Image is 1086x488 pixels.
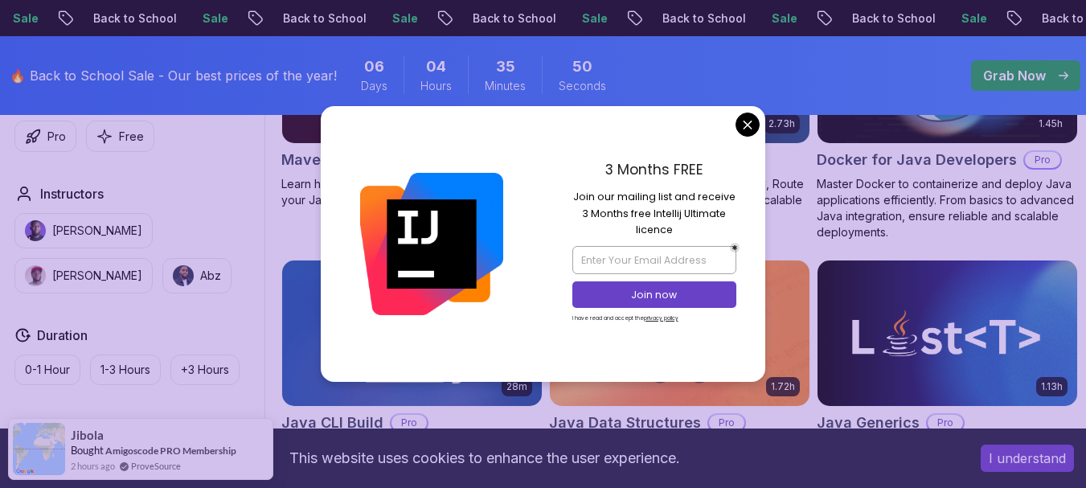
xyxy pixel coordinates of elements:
[37,326,88,345] h2: Duration
[361,78,387,94] span: Days
[14,121,76,152] button: Pro
[25,362,70,378] p: 0-1 Hour
[420,78,452,94] span: Hours
[13,423,65,475] img: provesource social proof notification image
[771,380,795,393] p: 1.72h
[983,66,1046,85] p: Grab Now
[14,258,153,293] button: instructor img[PERSON_NAME]
[559,78,606,94] span: Seconds
[25,265,46,286] img: instructor img
[25,220,46,241] img: instructor img
[188,10,240,27] p: Sale
[838,10,947,27] p: Back to School
[817,412,920,434] h2: Java Generics
[52,223,142,239] p: [PERSON_NAME]
[90,355,161,385] button: 1-3 Hours
[131,459,181,473] a: ProveSource
[105,445,236,457] a: Amigoscode PRO Membership
[162,258,232,293] button: instructor imgAbz
[181,362,229,378] p: +3 Hours
[947,10,998,27] p: Sale
[817,149,1017,171] h2: Docker for Java Developers
[364,55,384,78] span: 6 Days
[281,176,543,208] p: Learn how to use Maven to build and manage your Java projects
[268,10,378,27] p: Back to School
[981,445,1074,472] button: Accept cookies
[10,66,337,85] p: 🔥 Back to School Sale - Our best prices of the year!
[47,129,66,145] p: Pro
[506,380,527,393] p: 28m
[549,412,701,434] h2: Java Data Structures
[86,121,154,152] button: Free
[1025,152,1060,168] p: Pro
[71,429,104,442] span: Jibola
[818,260,1077,406] img: Java Generics card
[200,268,221,284] p: Abz
[37,417,72,437] h2: Track
[71,459,115,473] span: 2 hours ago
[648,10,757,27] p: Back to School
[568,10,619,27] p: Sale
[496,55,515,78] span: 35 Minutes
[485,78,526,94] span: Minutes
[817,176,1078,240] p: Master Docker to containerize and deploy Java applications efficiently. From basics to advanced J...
[119,129,144,145] p: Free
[1041,380,1063,393] p: 1.13h
[100,362,150,378] p: 1-3 Hours
[928,415,963,431] p: Pro
[458,10,568,27] p: Back to School
[170,355,240,385] button: +3 Hours
[71,444,104,457] span: Bought
[14,213,153,248] button: instructor img[PERSON_NAME]
[281,260,543,455] a: Java CLI Build card28mJava CLI BuildProLearn how to build a CLI application with Java.
[12,441,957,476] div: This website uses cookies to enhance the user experience.
[572,55,592,78] span: 50 Seconds
[79,10,188,27] p: Back to School
[52,268,142,284] p: [PERSON_NAME]
[817,260,1078,471] a: Java Generics card1.13hJava GenericsProLearn to write robust, type-safe code and algorithms using...
[282,260,542,406] img: Java CLI Build card
[1039,117,1063,130] p: 1.45h
[40,184,104,203] h2: Instructors
[281,149,407,171] h2: Maven Essentials
[709,415,744,431] p: Pro
[757,10,809,27] p: Sale
[768,117,795,130] p: 2.73h
[378,10,429,27] p: Sale
[14,355,80,385] button: 0-1 Hour
[391,415,427,431] p: Pro
[173,265,194,286] img: instructor img
[281,412,383,434] h2: Java CLI Build
[426,55,446,78] span: 4 Hours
